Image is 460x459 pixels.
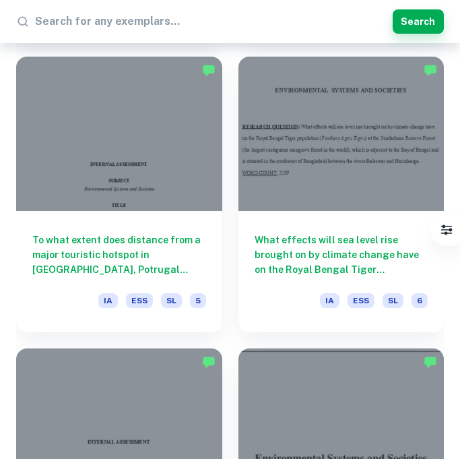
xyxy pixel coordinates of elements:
[348,293,374,308] span: ESS
[424,355,437,369] img: Marked
[320,293,339,308] span: IA
[35,11,387,32] input: Search for any exemplars...
[393,9,444,34] button: Search
[202,63,216,77] img: Marked
[412,293,428,308] span: 6
[433,216,460,243] button: Filter
[255,233,428,277] h6: What effects will sea level rise brought on by climate change have on the Royal Bengal Tiger popu...
[383,293,403,308] span: SL
[238,57,445,332] a: What effects will sea level rise brought on by climate change have on the Royal Bengal Tiger popu...
[98,293,118,308] span: IA
[424,63,437,77] img: Marked
[161,293,182,308] span: SL
[32,233,206,277] h6: To what extent does distance from a major touristic hotspot in [GEOGRAPHIC_DATA], Potrugal affect...
[190,293,206,308] span: 5
[16,57,222,332] a: To what extent does distance from a major touristic hotspot in [GEOGRAPHIC_DATA], Potrugal affect...
[126,293,153,308] span: ESS
[202,355,216,369] img: Marked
